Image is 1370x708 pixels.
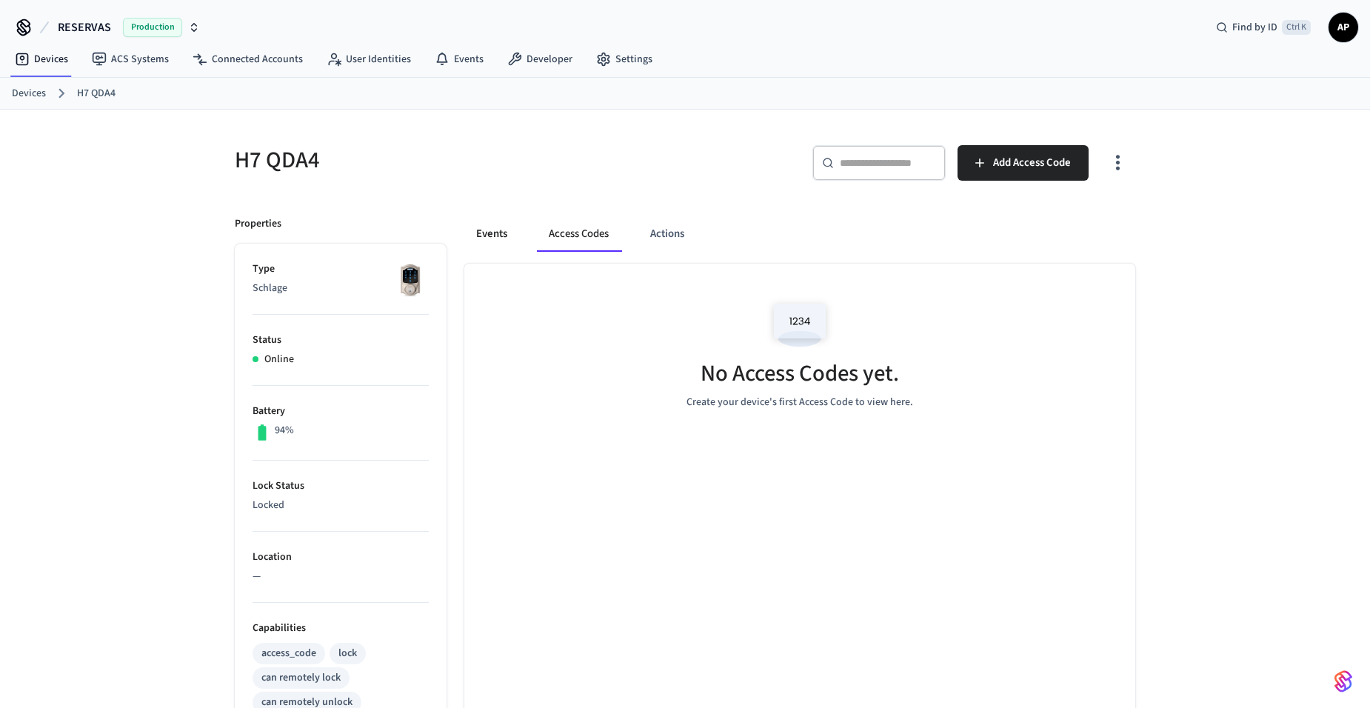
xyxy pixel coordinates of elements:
span: Add Access Code [993,153,1071,173]
button: Events [464,216,519,252]
a: User Identities [315,46,423,73]
p: Locked [253,498,429,513]
div: ant example [464,216,1135,252]
div: lock [338,646,357,661]
img: Schlage Sense Smart Deadbolt with Camelot Trim, Front [392,261,429,298]
p: Battery [253,404,429,419]
span: AP [1330,14,1357,41]
div: Find by IDCtrl K [1204,14,1323,41]
span: Ctrl K [1282,20,1311,35]
a: Events [423,46,495,73]
p: Location [253,550,429,565]
h5: No Access Codes yet. [701,358,899,389]
button: Actions [638,216,696,252]
h5: H7 QDA4 [235,145,676,176]
span: Production [123,18,182,37]
div: can remotely lock [261,670,341,686]
span: RESERVAS [58,19,111,36]
button: Add Access Code [958,145,1089,181]
a: Connected Accounts [181,46,315,73]
p: Lock Status [253,478,429,494]
p: Online [264,352,294,367]
span: Find by ID [1232,20,1277,35]
img: Access Codes Empty State [766,293,833,356]
p: Schlage [253,281,429,296]
button: AP [1329,13,1358,42]
button: Access Codes [537,216,621,252]
img: SeamLogoGradient.69752ec5.svg [1334,669,1352,693]
p: Type [253,261,429,277]
a: H7 QDA4 [77,86,116,101]
a: ACS Systems [80,46,181,73]
p: Properties [235,216,281,232]
a: Developer [495,46,584,73]
p: — [253,569,429,584]
p: Status [253,333,429,348]
a: Devices [12,86,46,101]
a: Devices [3,46,80,73]
a: Settings [584,46,664,73]
p: Capabilities [253,621,429,636]
p: Create your device's first Access Code to view here. [686,395,913,410]
div: access_code [261,646,316,661]
p: 94% [275,423,294,438]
